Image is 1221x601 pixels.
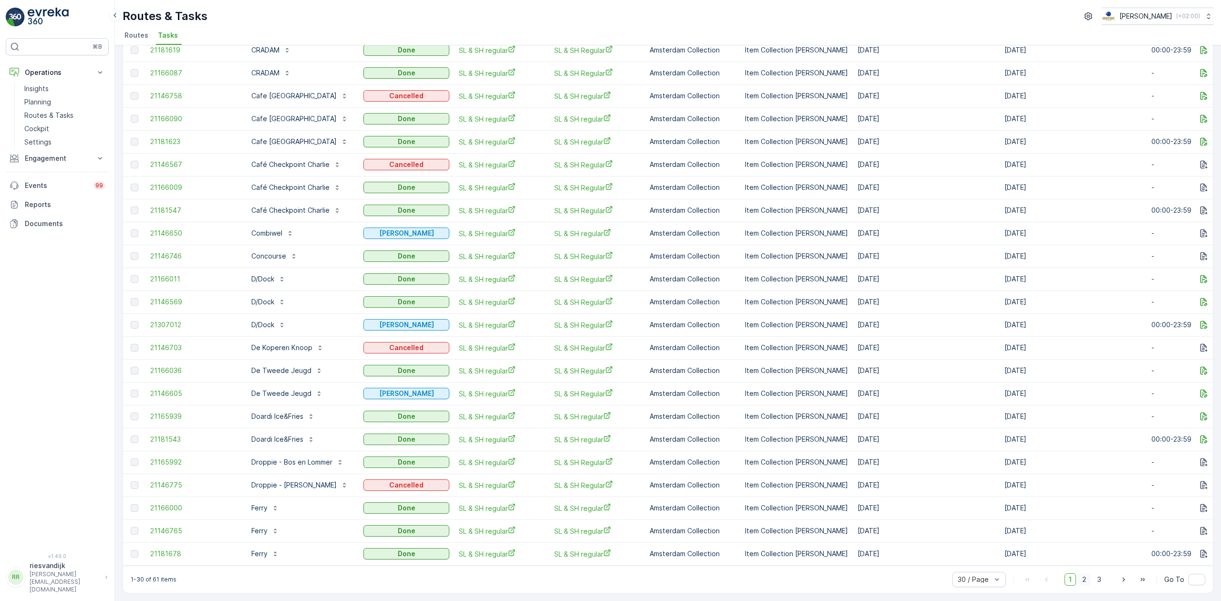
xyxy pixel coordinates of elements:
a: SL & SH regular [459,206,545,216]
td: [DATE] [1000,359,1147,382]
p: D/Dock [251,320,274,330]
p: Operations [25,68,90,77]
p: Cockpit [24,124,49,134]
button: Combiwel [246,226,300,241]
p: Cancelled [389,343,424,352]
p: Done [398,297,415,307]
img: logo [6,8,25,27]
a: SL & SH Regular [554,45,640,55]
td: [DATE] [853,428,1000,451]
a: Planning [21,95,109,109]
button: D/Dock [246,271,291,287]
p: Events [25,181,88,190]
p: [PERSON_NAME] [1119,11,1172,21]
p: Done [398,457,415,467]
span: SL & SH regular [459,320,545,330]
td: [DATE] [853,382,1000,405]
span: SL & SH Regular [554,183,640,193]
p: Reports [25,200,105,209]
td: Item Collection [PERSON_NAME] [740,336,853,359]
td: [DATE] [1000,382,1147,405]
a: SL & SH regular [459,435,545,445]
a: Documents [6,214,109,233]
a: SL & SH regular [459,366,545,376]
td: Amsterdam Collection [645,451,740,474]
p: [PERSON_NAME] [379,389,434,398]
p: Doardi Ice&Fries [251,412,303,421]
span: SL & SH Regular [554,297,640,307]
a: SL & SH regular [459,343,545,353]
span: 21166090 [150,114,236,124]
td: [DATE] [1000,107,1147,130]
a: SL & SH regular [459,251,545,261]
td: [DATE] [853,313,1000,336]
td: Item Collection [PERSON_NAME] [740,62,853,84]
a: SL & SH Regular [554,68,640,78]
button: De Tweede Jeugd [246,386,329,401]
td: Amsterdam Collection [645,130,740,153]
button: Doardi Ice&Fries [246,432,321,447]
a: 21165992 [150,457,236,467]
p: D/Dock [251,274,274,284]
a: 21166087 [150,68,236,78]
td: [DATE] [1000,290,1147,313]
td: Amsterdam Collection [645,107,740,130]
p: CRADAM [251,45,279,55]
a: 21146775 [150,480,236,490]
p: Done [398,68,415,78]
a: SL & SH regular [459,91,545,101]
a: SL & SH Regular [554,160,640,170]
td: [DATE] [1000,176,1147,199]
td: [DATE] [853,405,1000,428]
td: Item Collection [PERSON_NAME] [740,428,853,451]
td: Item Collection [PERSON_NAME] [740,84,853,107]
button: Café Checkpoint Charlie [246,203,347,218]
td: Amsterdam Collection [645,39,740,62]
button: D/Dock [246,294,291,310]
td: Amsterdam Collection [645,199,740,222]
a: SL & SH regular [554,228,640,238]
td: [DATE] [853,474,1000,497]
a: SL & SH Regular [554,343,640,353]
td: Item Collection [PERSON_NAME] [740,313,853,336]
a: SL & SH regular [459,412,545,422]
td: Item Collection [PERSON_NAME] [740,176,853,199]
a: 21166009 [150,183,236,192]
a: SL & SH regular [554,412,640,422]
p: Concourse [251,251,286,261]
a: 21181543 [150,435,236,444]
img: logo_light-DOdMpM7g.png [28,8,69,27]
a: SL & SH regular [459,183,545,193]
a: 21146650 [150,228,236,238]
button: Concourse [246,249,303,264]
span: SL & SH regular [459,68,545,78]
a: 21146746 [150,251,236,261]
td: Item Collection [PERSON_NAME] [740,382,853,405]
p: Done [398,183,415,192]
td: [DATE] [1000,474,1147,497]
td: Item Collection [PERSON_NAME] [740,359,853,382]
p: Done [398,137,415,146]
p: Café Checkpoint Charlie [251,160,330,169]
span: SL & SH regular [459,137,545,147]
td: Amsterdam Collection [645,405,740,428]
a: 21181619 [150,45,236,55]
td: Item Collection [PERSON_NAME] [740,153,853,176]
span: 21146703 [150,343,236,352]
td: Item Collection [PERSON_NAME] [740,130,853,153]
p: De Koperen Knoop [251,343,312,352]
td: Item Collection [PERSON_NAME] [740,451,853,474]
a: SL & SH regular [554,435,640,445]
a: 21146605 [150,389,236,398]
td: Amsterdam Collection [645,382,740,405]
td: [DATE] [853,39,1000,62]
p: ( +02:00 ) [1176,12,1200,20]
button: De Koperen Knoop [246,340,330,355]
span: SL & SH regular [459,297,545,307]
